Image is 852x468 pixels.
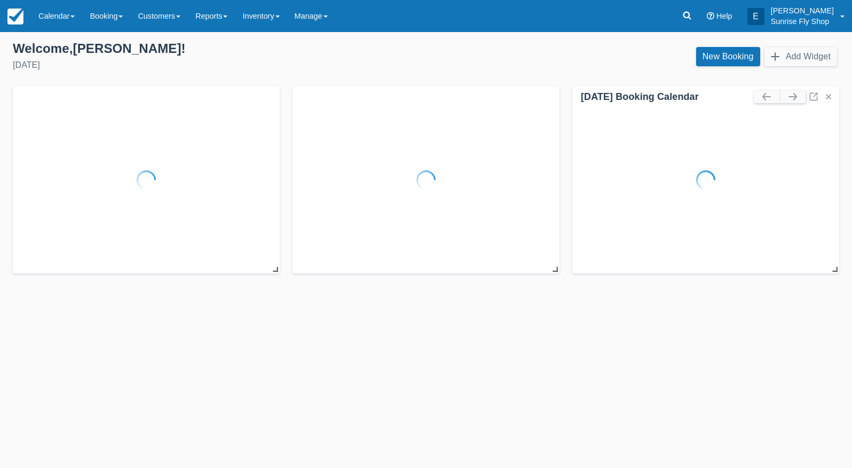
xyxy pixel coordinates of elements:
[707,12,714,20] i: Help
[716,12,732,20] span: Help
[771,5,834,16] p: [PERSON_NAME]
[764,47,837,66] button: Add Widget
[696,47,760,66] a: New Booking
[13,59,417,72] div: [DATE]
[13,41,417,57] div: Welcome , [PERSON_NAME] !
[771,16,834,27] p: Sunrise Fly Shop
[747,8,764,25] div: E
[7,9,23,25] img: checkfront-main-nav-mini-logo.png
